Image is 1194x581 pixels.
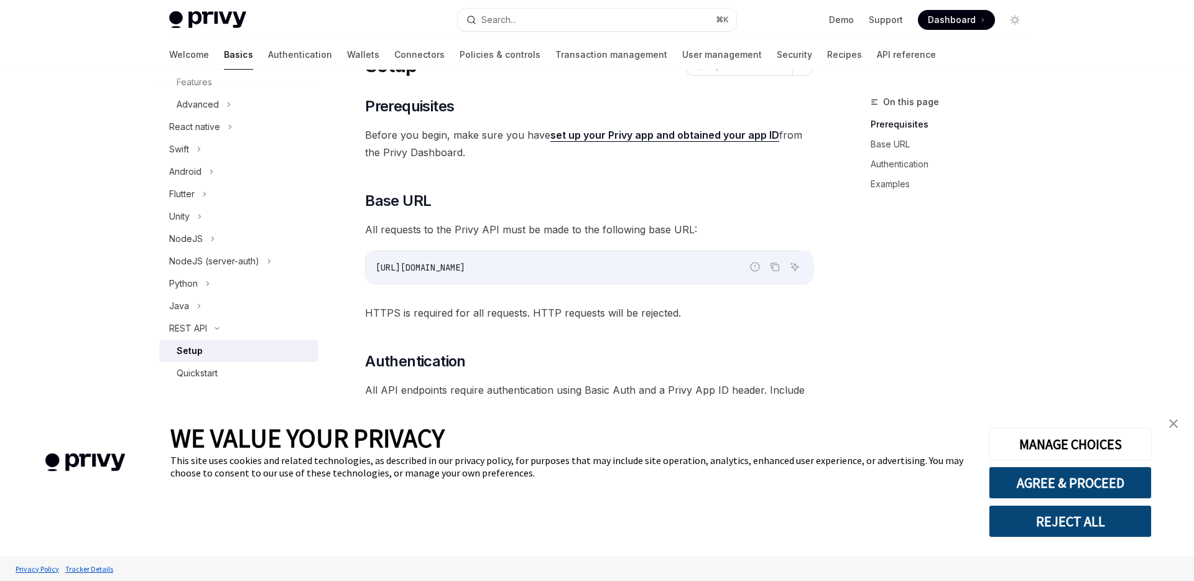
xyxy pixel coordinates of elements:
span: Dashboard [928,14,976,26]
a: Prerequisites [871,114,1035,134]
a: Base URL [871,134,1035,154]
div: Android [169,164,201,179]
img: light logo [169,11,246,29]
span: All requests to the Privy API must be made to the following base URL: [365,221,813,238]
button: Ask AI [787,259,803,275]
div: Java [169,299,189,314]
img: close banner [1169,419,1178,428]
span: Prerequisites [365,96,454,116]
div: Flutter [169,187,195,202]
a: Dashboard [918,10,995,30]
a: User management [682,40,762,70]
a: Demo [829,14,854,26]
button: MANAGE CHOICES [989,428,1152,460]
a: set up your Privy app and obtained your app ID [550,129,779,142]
div: Search... [481,12,516,27]
div: Unity [169,209,190,224]
a: Setup [159,340,318,362]
a: Authentication [871,154,1035,174]
a: Authentication [268,40,332,70]
a: Tracker Details [62,558,116,580]
a: Welcome [169,40,209,70]
a: Transaction management [555,40,667,70]
div: Swift [169,142,189,157]
button: Report incorrect code [747,259,763,275]
a: Wallets [347,40,379,70]
img: company logo [19,435,152,490]
span: Base URL [365,191,431,211]
div: Advanced [177,97,219,112]
span: WE VALUE YOUR PRIVACY [170,422,445,454]
a: Recipes [827,40,862,70]
a: API reference [877,40,936,70]
a: Basics [224,40,253,70]
a: Examples [871,174,1035,194]
div: Quickstart [177,366,218,381]
a: Support [869,14,903,26]
div: This site uses cookies and related technologies, as described in our privacy policy, for purposes... [170,454,970,479]
a: close banner [1161,411,1186,436]
div: REST API [169,321,207,336]
span: HTTPS is required for all requests. HTTP requests will be rejected. [365,304,813,322]
span: ⌘ K [716,15,729,25]
span: Authentication [365,351,466,371]
button: Toggle dark mode [1005,10,1025,30]
span: All API endpoints require authentication using Basic Auth and a Privy App ID header. Include the ... [365,381,813,416]
div: Python [169,276,198,291]
div: React native [169,119,220,134]
a: Connectors [394,40,445,70]
span: On this page [883,95,939,109]
button: Copy the contents from the code block [767,259,783,275]
div: NodeJS [169,231,203,246]
a: Policies & controls [460,40,540,70]
button: AGREE & PROCEED [989,467,1152,499]
button: Search...⌘K [458,9,736,31]
a: Privacy Policy [12,558,62,580]
div: NodeJS (server-auth) [169,254,259,269]
a: Quickstart [159,362,318,384]
span: Before you begin, make sure you have from the Privy Dashboard. [365,126,813,161]
div: Setup [177,343,203,358]
a: Security [777,40,812,70]
span: [URL][DOMAIN_NAME] [376,262,465,273]
button: REJECT ALL [989,505,1152,537]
